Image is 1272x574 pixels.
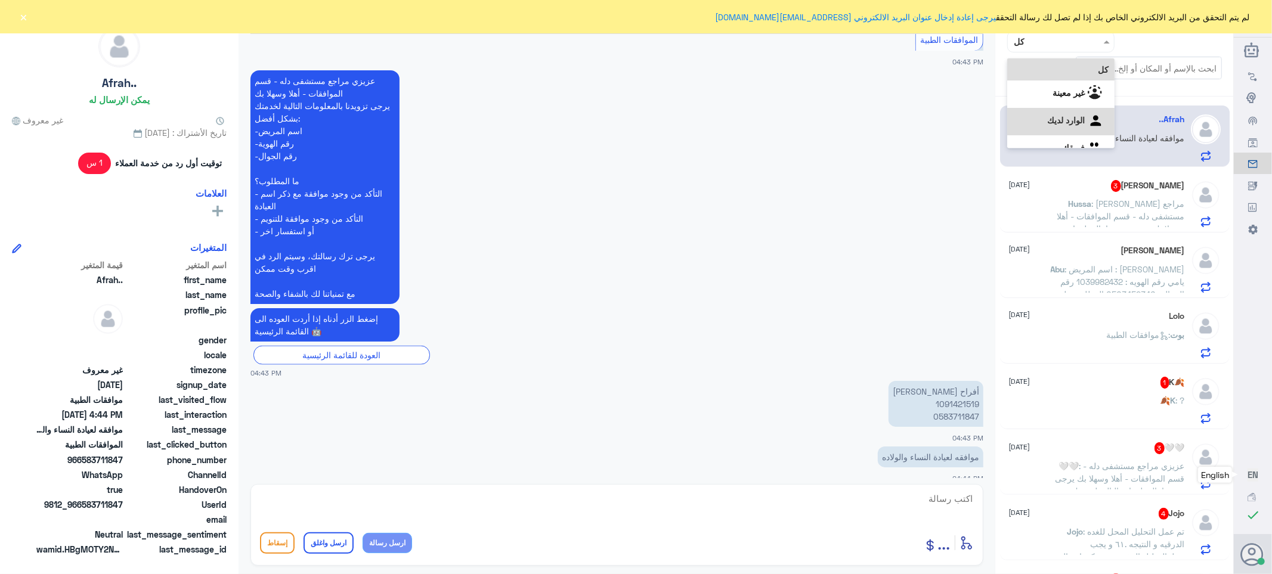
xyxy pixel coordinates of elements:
[1084,133,1185,143] span: : موافقه لعيادة النساء والولاده
[1047,115,1085,125] b: الوارد لديك
[1176,395,1185,405] span: : ?
[36,274,123,286] span: Afrah..
[1009,309,1030,320] span: [DATE]
[18,11,30,23] button: ×
[93,304,123,334] img: defaultAdmin.png
[1053,88,1085,98] b: غير معينة
[1242,543,1264,566] button: الصورة الشخصية
[125,378,227,391] span: signup_date
[190,242,227,253] h6: المتغيرات
[1159,508,1185,520] h5: Jojo
[125,454,227,466] span: phone_number
[1069,198,1092,209] span: Hussa
[1009,244,1030,255] span: [DATE]
[1160,377,1169,389] span: 1
[1159,508,1169,520] span: 4
[1054,264,1185,324] span: : اسم المريض : [PERSON_NAME] يامي رقم الهويه : 1039982432 رقم الجوال : 0503452346 المطلوب : لدي ا...
[12,114,63,126] span: غير معروف
[1107,330,1171,340] span: : موافقات الطبية
[1248,469,1258,480] span: EN
[125,528,227,541] span: last_message_sentiment
[125,349,227,361] span: locale
[304,532,354,554] button: ارسل واغلق
[78,153,112,174] span: 1 س
[1051,264,1065,274] span: Abu
[889,381,983,427] p: 25/8/2025, 4:43 PM
[125,543,227,556] span: last_message_id
[1088,113,1106,131] img: yourInbox.svg
[196,188,227,198] h6: العلامات
[1009,507,1030,518] span: [DATE]
[36,498,123,511] span: 9812_966583711847
[36,468,123,481] span: 2
[253,346,430,364] div: العودة للقائمة الرئيسية
[36,349,123,361] span: null
[125,274,227,286] span: first_name
[36,454,123,466] span: 966583711847
[36,408,123,421] span: 2025-08-25T13:44:09.011Z
[1111,180,1185,192] h5: Hussa Alshahrani
[1201,470,1229,480] span: English
[36,393,123,406] span: موافقات الطبية
[260,532,295,554] button: إسقاط
[36,513,123,526] span: null
[1171,330,1185,340] span: بوت
[1062,142,1085,153] b: فريقك
[250,368,281,378] span: 04:43 PM
[125,304,227,331] span: profile_pic
[1098,64,1109,75] b: كل
[36,364,123,376] span: غير معروف
[1088,85,1106,103] img: Unassigned.svg
[1060,526,1185,574] span: : تم عمل التحليل المحل للغده الدرقيه و النتيجه .٦١ و يجب عملةالتحليل المفروض ممكن ارسال طلب للتأم...
[125,423,227,436] span: last_message
[250,308,400,342] p: 25/8/2025, 4:43 PM
[12,126,227,139] span: تاريخ الأشتراك : [DATE]
[125,259,227,271] span: اسم المتغير
[921,35,979,45] span: الموافقات الطبية
[125,364,227,376] span: timezone
[363,533,412,553] button: ارسل رسالة
[1191,377,1221,407] img: defaultAdmin.png
[36,528,123,541] span: 0
[89,94,150,105] h6: يمكن الإرسال له
[716,11,1250,23] span: لم يتم التحقق من البريد الالكتروني الخاص بك إذا لم تصل لك رسالة التحقق
[36,543,123,556] span: wamid.HBgMOTY2NTgzNzExODQ3FQIAEhgUM0FEQjU5MkE0MDAwMDEzRjk4NjkA
[1169,311,1185,321] h5: Lolo
[952,434,983,442] span: 04:43 PM
[937,529,950,556] button: ...
[125,408,227,421] span: last_interaction
[125,483,227,496] span: HandoverOn
[952,58,983,66] span: 04:43 PM
[716,12,996,22] a: يرجى إعادة إدخال عنوان البريد الالكتروني [EMAIL_ADDRESS][DOMAIN_NAME]
[125,334,227,346] span: gender
[1067,526,1084,536] span: Jojo
[1155,442,1185,454] h5: 🤍🤍
[1191,442,1221,472] img: defaultAdmin.png
[99,26,140,67] img: defaultAdmin.png
[1248,468,1258,481] button: EN
[125,513,227,526] span: email
[36,438,123,451] span: الموافقات الطبية
[36,378,123,391] span: 2024-10-06T18:59:42.325Z
[878,446,983,467] p: 25/8/2025, 4:44 PM
[937,532,950,553] span: ...
[102,76,137,90] h5: Afrah..
[1191,311,1221,341] img: defaultAdmin.png
[1191,180,1221,210] img: defaultAdmin.png
[952,474,983,482] span: 04:44 PM
[250,70,400,304] p: 25/8/2025, 4:43 PM
[1009,376,1030,387] span: [DATE]
[1160,377,1185,389] h5: 🍂K
[1191,114,1221,144] img: defaultAdmin.png
[1012,57,1022,87] i: ⇅
[1246,508,1260,522] i: check
[1009,179,1030,190] span: [DATE]
[1059,461,1079,471] span: 🤍🤍
[125,468,227,481] span: ChannelId
[1009,442,1030,452] span: [DATE]
[1054,198,1185,321] span: : [PERSON_NAME] مراجع مستشفى دله - قسم الموافقات - أهلا وسهلا بك يرجى تزويدنا بالمعلومات التالية ...
[1088,140,1106,158] img: yourTeam.svg
[36,334,123,346] span: null
[1191,246,1221,275] img: defaultAdmin.png
[125,288,227,301] span: last_name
